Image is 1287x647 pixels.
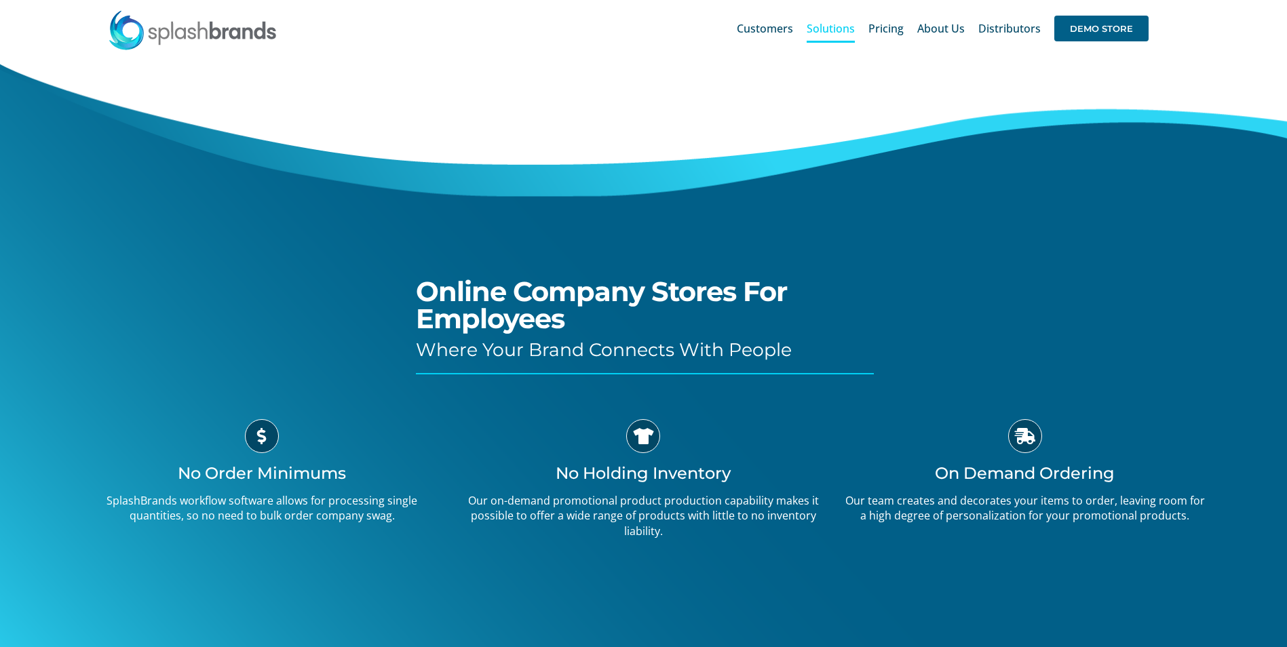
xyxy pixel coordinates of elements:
[737,7,793,50] a: Customers
[416,275,787,335] span: Online Company Stores For Employees
[917,23,965,34] span: About Us
[978,23,1041,34] span: Distributors
[978,7,1041,50] a: Distributors
[1054,16,1149,41] span: DEMO STORE
[108,9,277,50] img: SplashBrands.com Logo
[807,23,855,34] span: Solutions
[737,7,1149,50] nav: Main Menu
[416,338,792,361] span: Where Your Brand Connects With People
[845,493,1206,524] p: Our team creates and decorates your items to order, leaving room for a high degree of personaliza...
[463,463,824,483] h3: No Holding Inventory
[868,23,904,34] span: Pricing
[81,463,442,483] h3: No Order Minimums
[845,463,1206,483] h3: On Demand Ordering
[737,23,793,34] span: Customers
[868,7,904,50] a: Pricing
[1054,7,1149,50] a: DEMO STORE
[81,493,442,524] p: SplashBrands workflow software allows for processing single quantities, so no need to bulk order ...
[463,493,824,538] p: Our on-demand promotional product production capability makes it possible to offer a wide range o...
